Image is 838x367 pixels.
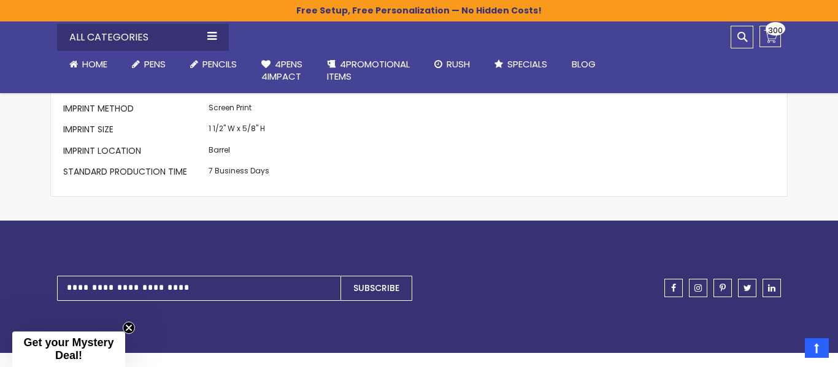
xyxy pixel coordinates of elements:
[206,121,272,142] td: 1 1/2" W x 5/8" H
[713,279,732,297] a: pinterest
[738,279,756,297] a: twitter
[671,284,676,292] span: facebook
[744,284,752,292] span: twitter
[144,58,166,70] span: Pens
[507,58,547,70] span: Specials
[422,51,482,78] a: Rush
[315,51,422,91] a: 4PROMOTIONALITEMS
[120,51,178,78] a: Pens
[57,24,229,51] div: All Categories
[720,284,726,292] span: pinterest
[763,279,781,297] a: linkedin
[768,284,775,292] span: linkedin
[123,322,135,334] button: Close teaser
[572,58,596,70] span: Blog
[327,58,410,83] span: 4PROMOTIONAL ITEMS
[23,336,113,361] span: Get your Mystery Deal!
[759,26,781,47] a: 300
[340,276,412,301] button: Subscribe
[559,51,608,78] a: Blog
[63,100,206,121] th: Imprint Method
[12,331,125,367] div: Get your Mystery Deal!Close teaser
[768,25,783,36] span: 300
[249,51,315,91] a: 4Pens4impact
[202,58,237,70] span: Pencils
[82,58,107,70] span: Home
[63,142,206,162] th: Imprint Location
[178,51,249,78] a: Pencils
[206,100,272,121] td: Screen Print
[353,282,399,294] span: Subscribe
[57,51,120,78] a: Home
[447,58,470,70] span: Rush
[206,163,272,184] td: 7 Business Days
[805,338,829,358] a: Top
[206,142,272,162] td: Barrel
[664,279,683,297] a: facebook
[261,58,302,83] span: 4Pens 4impact
[482,51,559,78] a: Specials
[63,121,206,142] th: Imprint Size
[689,279,707,297] a: instagram
[694,284,702,292] span: instagram
[63,163,206,184] th: Standard Production Time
